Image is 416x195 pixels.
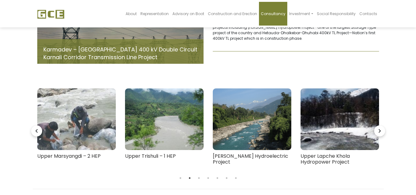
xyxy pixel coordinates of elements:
[261,11,285,16] span: Consultancy
[126,11,137,16] span: About
[172,11,204,16] span: Advisory on Boot
[213,153,291,172] h4: [PERSON_NAME] Hydroelectric Project
[301,153,379,172] h4: Upper Lapche Khola Hydropower Project
[177,175,184,181] button: 1 of 2
[224,175,230,181] button: 6 of 2
[301,88,379,172] a: Upper Lapche Khola Hydropower Project
[287,2,315,26] a: Investment
[206,2,259,26] a: Construction and Erection
[31,125,42,136] i: navigate_before
[196,175,202,181] button: 3 of 2
[140,11,169,16] span: Representation
[125,88,204,172] a: Upper Trishuli – 1 HEP
[124,2,139,26] a: About
[289,11,310,16] span: Investment
[139,2,171,26] a: Representation
[357,2,379,26] a: Contacts
[233,175,239,181] button: 7 of 2
[171,2,206,26] a: Advisory on Boot
[205,175,211,181] button: 4 of 2
[125,153,204,172] h4: Upper Trishuli – 1 HEP
[317,11,356,16] span: Social Responsibility
[315,2,357,26] a: Social Responsibility
[214,175,220,181] button: 5 of 2
[37,88,116,172] a: Upper Marsyangdi – 2 HEP
[213,88,291,172] a: [PERSON_NAME] Hydroelectric Project
[37,10,64,19] img: GCE Group
[359,11,377,16] span: Contacts
[37,153,116,172] h4: Upper Marsyangdi – 2 HEP
[43,46,197,61] a: Karmadev – [GEOGRAPHIC_DATA] 400 kV Double Circuit Karnali Corridor Transmission Line Project
[259,2,287,26] a: Consultancy
[374,125,385,136] i: navigate_next
[187,175,193,181] button: 2 of 2
[208,11,257,16] span: Construction and Erection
